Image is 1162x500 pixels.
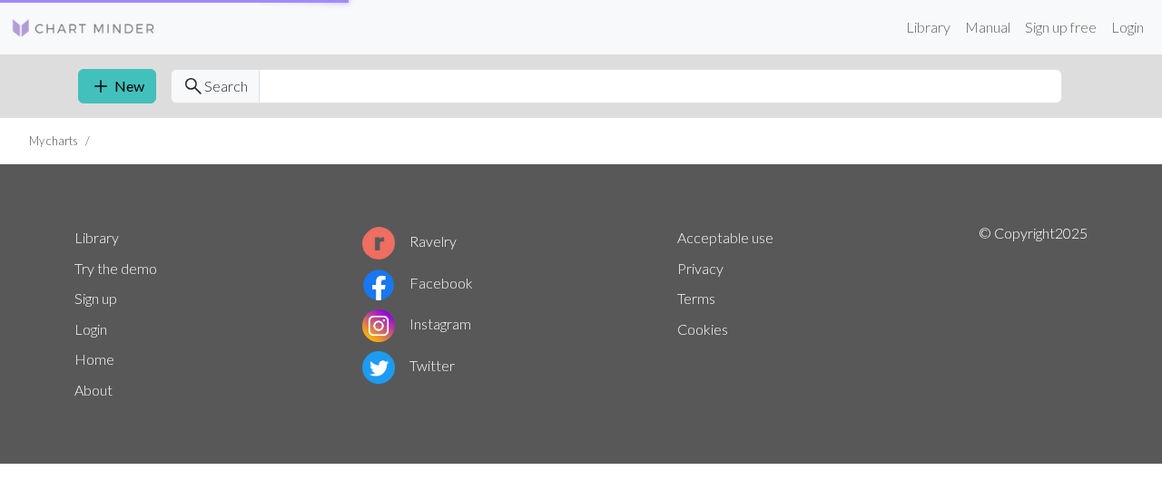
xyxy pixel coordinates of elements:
[362,357,455,374] a: Twitter
[362,269,395,301] img: Facebook logo
[74,229,119,246] a: Library
[74,350,114,368] a: Home
[11,17,156,39] img: Logo
[74,260,157,277] a: Try the demo
[90,74,112,99] span: add
[979,222,1088,406] p: © Copyright 2025
[958,9,1018,45] a: Manual
[362,309,395,342] img: Instagram logo
[182,74,204,99] span: search
[362,274,473,291] a: Facebook
[677,260,724,277] a: Privacy
[29,132,78,150] li: My charts
[677,320,728,338] a: Cookies
[677,229,773,246] a: Acceptable use
[899,9,958,45] a: Library
[362,232,457,250] a: Ravelry
[204,75,248,97] span: Search
[74,320,107,338] a: Login
[78,69,156,103] a: New
[362,315,471,332] a: Instagram
[74,381,113,398] a: About
[677,289,715,307] a: Terms
[362,351,395,384] img: Twitter logo
[1104,9,1151,45] a: Login
[362,227,395,260] img: Ravelry logo
[74,289,117,307] a: Sign up
[1018,9,1104,45] a: Sign up free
